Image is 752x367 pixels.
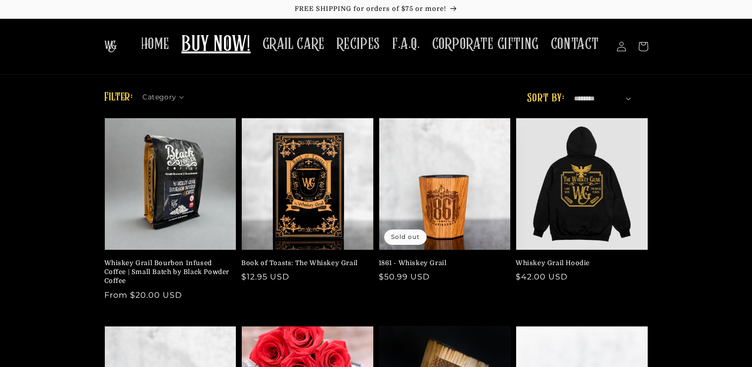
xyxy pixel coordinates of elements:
[337,35,380,54] span: RECIPES
[527,92,564,104] label: Sort by:
[241,259,368,268] a: Book of Toasts: The Whiskey Grail
[379,259,505,268] a: 1861 - Whiskey Grail
[135,29,176,60] a: HOME
[176,26,257,65] a: BUY NOW!
[545,29,605,60] a: CONTACT
[257,29,331,60] a: GRAIL CARE
[386,29,426,60] a: F.A.Q.
[432,35,539,54] span: CORPORATE GIFTING
[104,41,117,52] img: The Whiskey Grail
[551,35,599,54] span: CONTACT
[142,92,176,102] span: Category
[141,35,170,54] span: HOME
[516,259,642,268] a: Whiskey Grail Hoodie
[331,29,386,60] a: RECIPES
[104,259,231,286] a: Whiskey Grail Bourbon Infused Coffee | Small Batch by Black Powder Coffee
[263,35,325,54] span: GRAIL CARE
[10,5,742,13] p: FREE SHIPPING for orders of $75 or more!
[392,35,420,54] span: F.A.Q.
[104,89,133,106] h2: Filter:
[181,32,251,59] span: BUY NOW!
[426,29,545,60] a: CORPORATE GIFTING
[142,90,190,100] summary: Category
